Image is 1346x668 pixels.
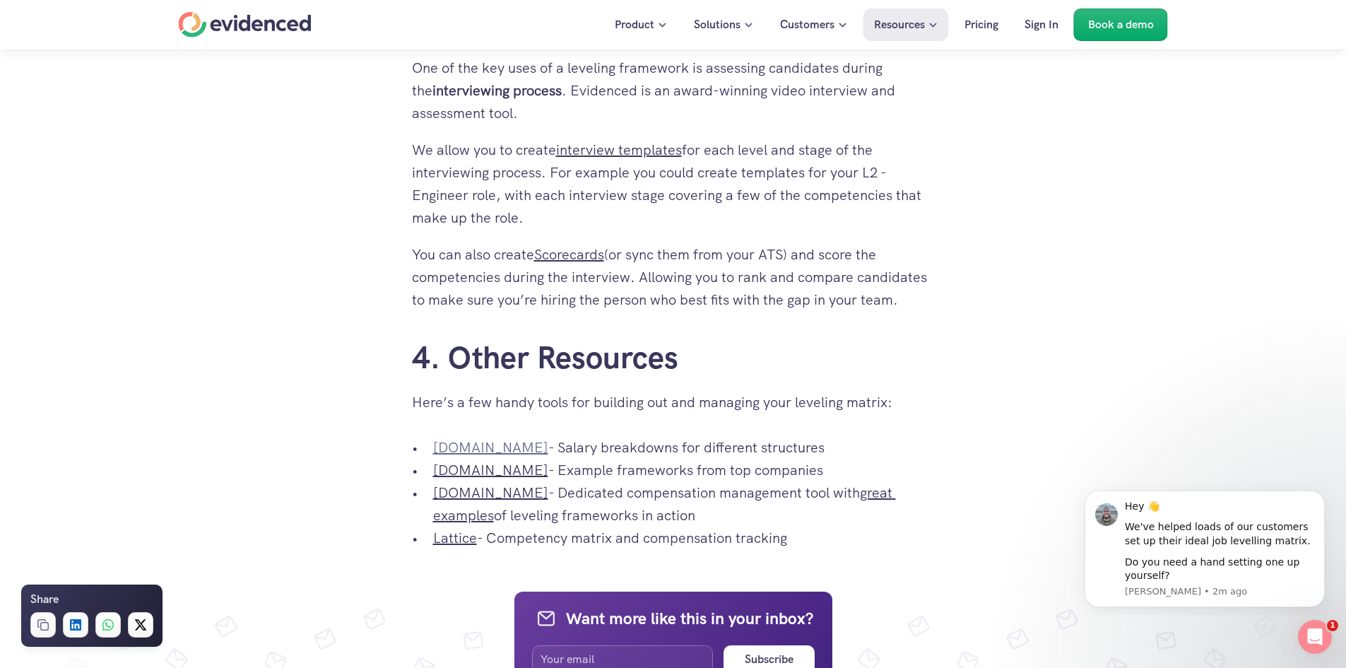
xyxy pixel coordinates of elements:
p: - Salary breakdowns for different structures [433,436,935,459]
p: Resources [874,16,925,34]
a: Book a demo [1074,8,1168,41]
h6: Share [30,590,59,609]
p: We allow you to create for each level and stage of the interviewing process. For example you coul... [412,139,935,229]
a: Sign In [1014,8,1069,41]
p: You can also create (or sync them from your ATS) and score the competencies during the interview.... [412,243,935,311]
a: Pricing [954,8,1009,41]
a: [DOMAIN_NAME] [433,438,548,457]
p: Product [615,16,654,34]
p: Sign In [1025,16,1058,34]
p: - Example frameworks from top companies [433,459,935,481]
p: Pricing [964,16,998,34]
a: Scorecards [534,245,604,264]
p: - Competency matrix and compensation tracking [433,527,935,549]
h4: Want more like this in your inbox? [566,607,813,630]
p: Solutions [694,16,740,34]
iframe: Intercom notifications message [1063,478,1346,616]
a: [DOMAIN_NAME] [433,484,548,502]
a: interview templates [556,141,682,159]
p: Customers [780,16,834,34]
p: Book a demo [1088,16,1154,34]
a: Lattice [433,529,477,547]
a: [DOMAIN_NAME] [433,461,548,479]
p: - Dedicated compensation management tool with of leveling frameworks in action [433,481,935,527]
iframe: Intercom live chat [1298,620,1332,654]
a: Home [179,12,312,37]
p: Here’s a few handy tools for building out and managing your leveling matrix: [412,391,935,414]
a: 4. Other Resources [412,337,678,377]
span: 1 [1327,620,1338,631]
a: great examples [433,484,896,525]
